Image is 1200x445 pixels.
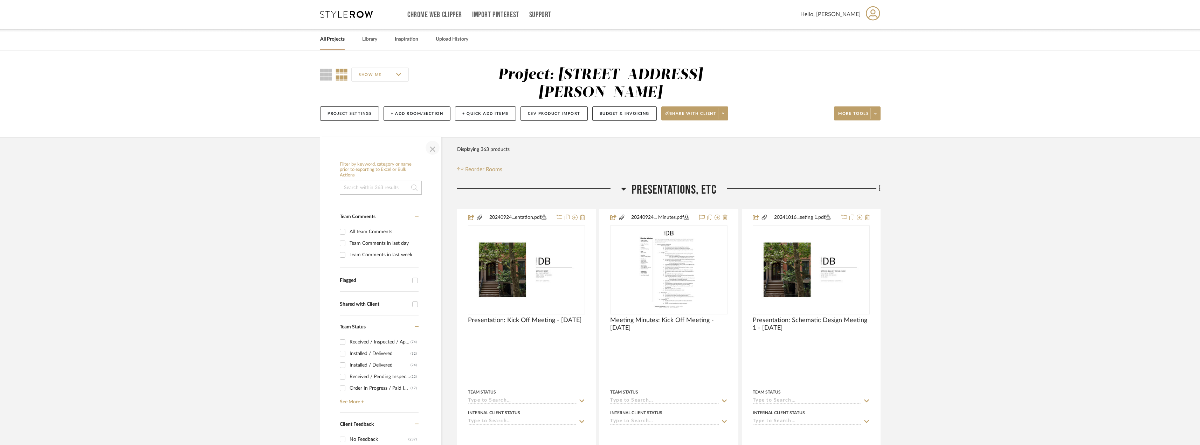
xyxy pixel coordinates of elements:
[468,398,577,404] input: Type to Search…
[350,383,411,394] div: Order In Progress / Paid In Full w/ Freight, No Balance due
[665,111,717,121] span: Share with client
[395,35,418,44] a: Inspiration
[411,383,417,394] div: (17)
[350,238,417,249] div: Team Comments in last day
[350,249,417,260] div: Team Comments in last week
[468,389,496,395] div: Team Status
[498,68,703,100] div: Project: [STREET_ADDRESS][PERSON_NAME]
[411,336,417,348] div: (74)
[340,214,375,219] span: Team Comments
[661,106,729,120] button: Share with client
[340,325,366,329] span: Team Status
[411,360,417,371] div: (24)
[529,12,551,18] a: Support
[610,418,719,425] input: Type to Search…
[625,214,695,222] button: 20240924... Minutes.pdf
[520,106,588,121] button: CSV Product Import
[468,418,577,425] input: Type to Search…
[362,35,377,44] a: Library
[610,317,727,332] span: Meeting Minutes: Kick Off Meeting - [DATE]
[407,12,462,18] a: Chrome Web Clipper
[468,317,582,324] span: Presentation: Kick Off Meeting - [DATE]
[411,371,417,382] div: (22)
[350,348,411,359] div: Installed / Delivered
[411,348,417,359] div: (32)
[350,360,411,371] div: Installed / Delivered
[753,317,870,332] span: Presentation: Schematic Design Meeting 1 - [DATE]
[350,371,411,382] div: Received / Pending Inspection
[340,278,409,284] div: Flagged
[753,232,869,307] img: Presentation: Schematic Design Meeting 1 - 10.16.2024
[768,214,837,222] button: 20241016...eeting 1.pdf
[320,106,379,121] button: Project Settings
[753,418,861,425] input: Type to Search…
[753,398,861,404] input: Type to Search…
[592,106,657,121] button: Budget & Invoicing
[350,434,408,445] div: No Feedback
[340,162,422,178] h6: Filter by keyword, category or name prior to exporting to Excel or Bulk Actions
[483,214,552,222] button: 20240924...entation.pdf
[632,182,717,197] span: Presentations, ETC
[408,434,417,445] div: (237)
[610,410,662,416] div: Internal Client Status
[350,226,417,237] div: All Team Comments
[340,181,422,195] input: Search within 363 results
[610,398,719,404] input: Type to Search…
[384,106,450,121] button: + Add Room/Section
[426,141,440,155] button: Close
[340,301,409,307] div: Shared with Client
[436,35,468,44] a: Upload History
[834,106,881,120] button: More tools
[468,410,520,416] div: Internal Client Status
[320,35,345,44] a: All Projects
[455,106,516,121] button: + Quick Add Items
[457,165,502,174] button: Reorder Rooms
[338,394,419,405] a: See More +
[350,336,411,348] div: Received / Inspected / Approved
[838,111,869,121] span: More tools
[340,422,374,427] span: Client Feedback
[457,142,510,157] div: Displaying 363 products
[472,12,519,18] a: Import Pinterest
[753,410,805,416] div: Internal Client Status
[465,165,502,174] span: Reorder Rooms
[800,10,861,19] span: Hello, [PERSON_NAME]
[469,232,584,307] img: Presentation: Kick Off Meeting - 09.24.2024
[635,226,703,314] img: Meeting Minutes: Kick Off Meeting - 09.24.2024
[610,389,638,395] div: Team Status
[753,389,781,395] div: Team Status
